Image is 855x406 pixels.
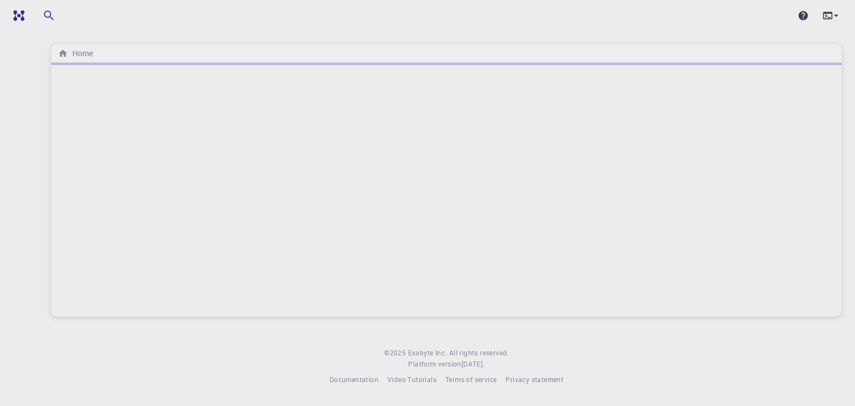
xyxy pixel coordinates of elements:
span: [DATE] . [461,359,485,368]
a: Exabyte Inc. [408,348,447,359]
span: All rights reserved. [449,348,509,359]
a: Terms of service [445,374,497,385]
h6: Home [68,47,93,60]
a: [DATE]. [461,359,485,370]
span: Video Tutorials [387,375,436,384]
a: Privacy statement [505,374,563,385]
span: © 2025 [384,348,407,359]
span: Terms of service [445,375,497,384]
span: Exabyte Inc. [408,348,447,357]
span: Privacy statement [505,375,563,384]
nav: breadcrumb [56,47,95,60]
a: Video Tutorials [387,374,436,385]
span: Documentation [330,375,379,384]
a: Documentation [330,374,379,385]
span: Platform version [408,359,461,370]
img: logo [9,10,24,21]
